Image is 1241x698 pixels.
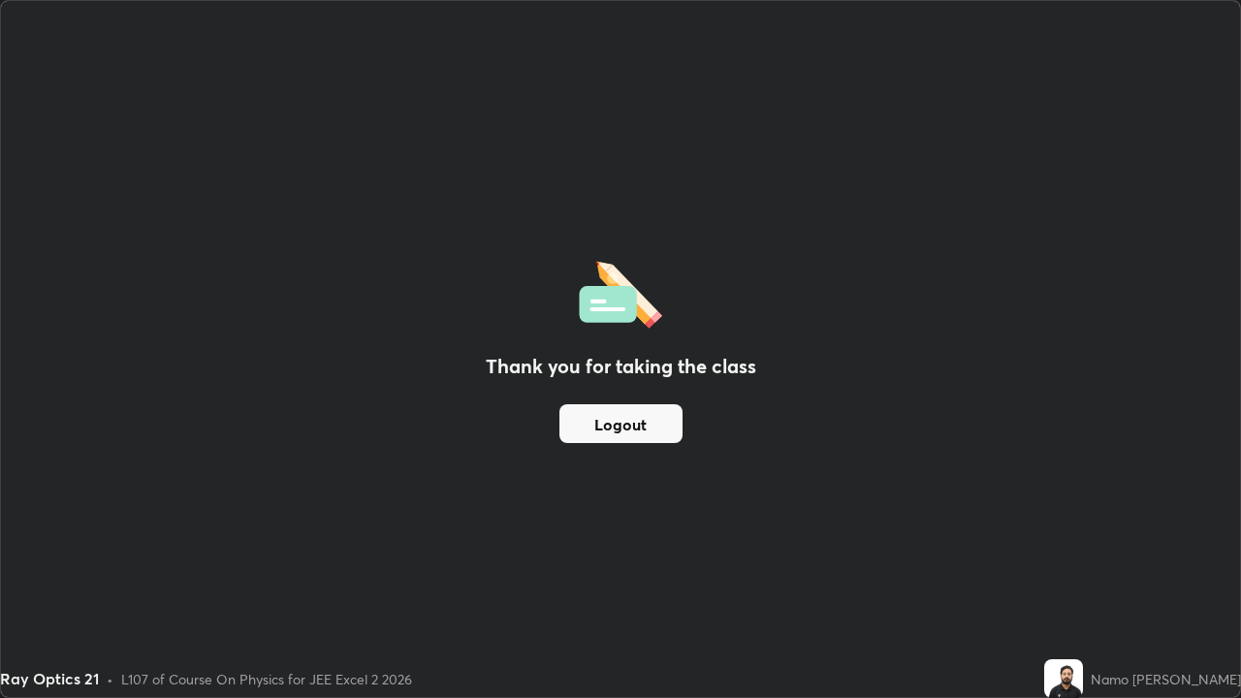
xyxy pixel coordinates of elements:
img: 436b37f31ff54e2ebab7161bc7e43244.jpg [1044,659,1083,698]
div: • [107,669,113,689]
h2: Thank you for taking the class [486,352,756,381]
button: Logout [559,404,683,443]
div: L107 of Course On Physics for JEE Excel 2 2026 [121,669,412,689]
div: Namo [PERSON_NAME] [1091,669,1241,689]
img: offlineFeedback.1438e8b3.svg [579,255,662,329]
